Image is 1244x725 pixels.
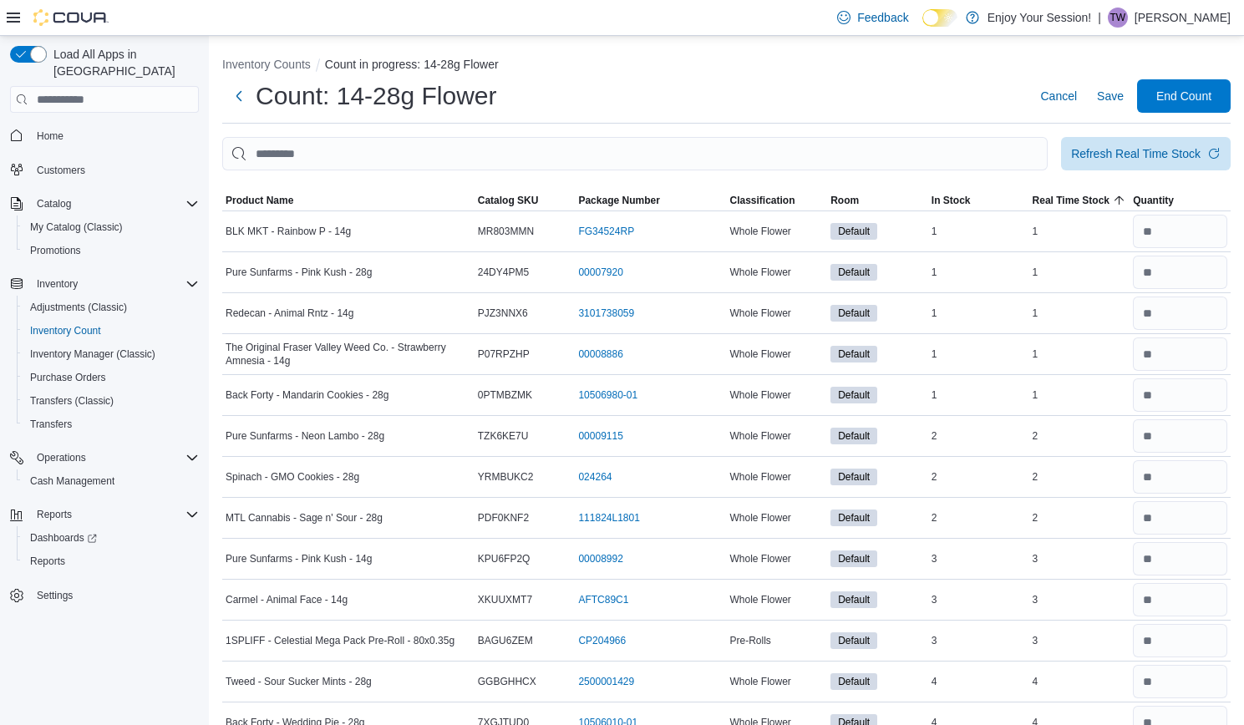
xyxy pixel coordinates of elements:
[478,470,534,484] span: YRMBUKC2
[478,194,539,207] span: Catalog SKU
[1135,8,1231,28] p: [PERSON_NAME]
[578,347,622,361] a: 00008886
[578,307,634,320] a: 3101738059
[478,675,536,688] span: GGBGHHCX
[830,194,859,207] span: Room
[30,555,65,568] span: Reports
[23,528,104,548] a: Dashboards
[1029,672,1130,692] div: 4
[226,675,372,688] span: Tweed - Sour Sucker Mints - 28g
[830,510,877,526] span: Default
[1137,79,1231,113] button: End Count
[23,368,113,388] a: Purchase Orders
[23,297,199,317] span: Adjustments (Classic)
[726,190,827,210] button: Classification
[30,274,84,294] button: Inventory
[37,277,78,291] span: Inventory
[30,274,199,294] span: Inventory
[578,552,622,565] a: 00008992
[30,504,199,525] span: Reports
[17,413,206,436] button: Transfers
[1130,190,1231,210] button: Quantity
[830,264,877,281] span: Default
[928,426,1029,446] div: 2
[1108,8,1128,28] div: Taylor Wilson
[830,550,877,567] span: Default
[729,634,770,647] span: Pre-Rolls
[37,129,63,143] span: Home
[1029,344,1130,364] div: 1
[478,388,532,402] span: 0PTMBZMK
[578,194,659,207] span: Package Number
[1029,549,1130,569] div: 3
[3,272,206,296] button: Inventory
[1061,137,1231,170] button: Refresh Real Time Stock
[23,344,199,364] span: Inventory Manager (Classic)
[729,552,790,565] span: Whole Flower
[838,674,870,689] span: Default
[23,551,199,571] span: Reports
[30,160,199,180] span: Customers
[578,470,612,484] a: 024264
[838,224,870,239] span: Default
[37,197,71,210] span: Catalog
[17,389,206,413] button: Transfers (Classic)
[830,632,877,649] span: Default
[30,448,199,468] span: Operations
[226,307,353,320] span: Redecan - Animal Rntz - 14g
[30,474,114,488] span: Cash Management
[226,429,384,443] span: Pure Sunfarms - Neon Lambo - 28g
[838,510,870,525] span: Default
[575,190,726,210] button: Package Number
[30,301,127,314] span: Adjustments (Classic)
[30,504,79,525] button: Reports
[830,428,877,444] span: Default
[23,368,199,388] span: Purchase Orders
[17,526,206,550] a: Dashboards
[30,126,70,146] a: Home
[1029,303,1130,323] div: 1
[830,673,877,690] span: Default
[47,46,199,79] span: Load All Apps in [GEOGRAPHIC_DATA]
[578,388,637,402] a: 10506980-01
[23,471,199,491] span: Cash Management
[23,471,121,491] a: Cash Management
[23,391,120,411] a: Transfers (Classic)
[30,347,155,361] span: Inventory Manager (Classic)
[922,9,957,27] input: Dark Mode
[478,266,529,279] span: 24DY4PM5
[1110,8,1126,28] span: TW
[729,347,790,361] span: Whole Flower
[222,190,475,210] button: Product Name
[23,344,162,364] a: Inventory Manager (Classic)
[17,239,206,262] button: Promotions
[1029,508,1130,528] div: 2
[222,79,256,113] button: Next
[30,585,199,606] span: Settings
[17,469,206,493] button: Cash Management
[1097,88,1124,104] span: Save
[1029,467,1130,487] div: 2
[1029,631,1130,651] div: 3
[222,56,1231,76] nav: An example of EuiBreadcrumbs
[729,593,790,606] span: Whole Flower
[729,266,790,279] span: Whole Flower
[10,116,199,651] nav: Complex example
[1071,145,1201,162] div: Refresh Real Time Stock
[1033,194,1109,207] span: Real Time Stock
[17,550,206,573] button: Reports
[23,414,79,434] a: Transfers
[578,225,634,238] a: FG34524RP
[23,321,108,341] a: Inventory Count
[932,194,971,207] span: In Stock
[838,633,870,648] span: Default
[830,387,877,403] span: Default
[830,346,877,362] span: Default
[578,675,634,688] a: 2500001429
[928,344,1029,364] div: 1
[1029,385,1130,405] div: 1
[23,241,88,261] a: Promotions
[838,469,870,484] span: Default
[222,137,1048,170] input: This is a search bar. After typing your query, hit enter to filter the results lower in the page.
[30,324,101,337] span: Inventory Count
